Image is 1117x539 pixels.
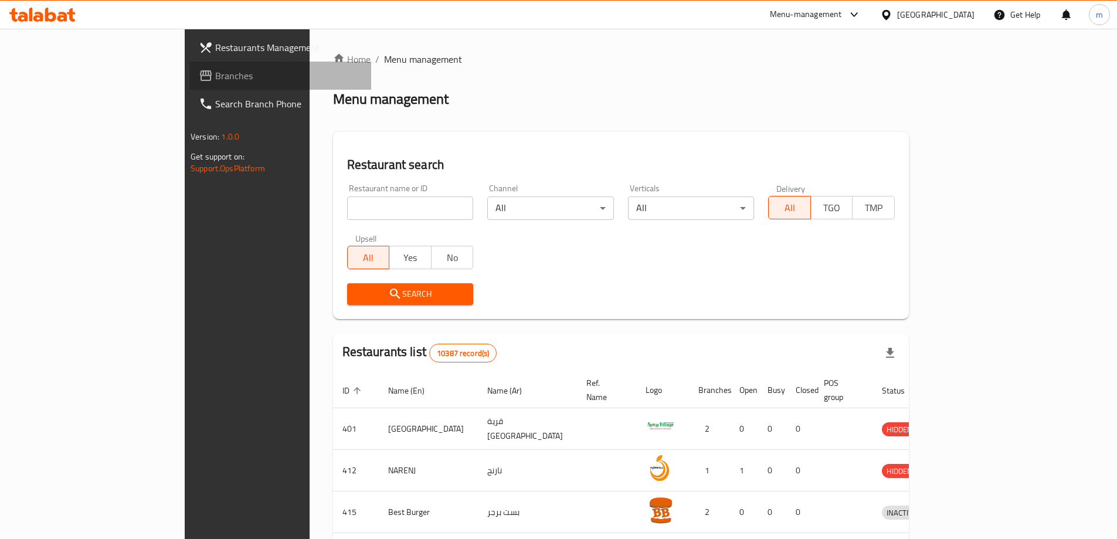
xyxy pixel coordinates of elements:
span: m [1096,8,1103,21]
th: Logo [636,372,689,408]
td: قرية [GEOGRAPHIC_DATA] [478,408,577,450]
div: INACTIVE [882,506,922,520]
th: Branches [689,372,730,408]
td: 2 [689,408,730,450]
span: All [352,249,385,266]
a: Branches [189,62,371,90]
td: Best Burger [379,491,478,533]
span: 10387 record(s) [430,348,496,359]
div: All [487,196,614,220]
td: 0 [730,408,758,450]
span: Restaurants Management [215,40,362,55]
div: HIDDEN [882,422,917,436]
span: POS group [824,376,858,404]
td: 2 [689,491,730,533]
th: Busy [758,372,786,408]
td: 0 [758,450,786,491]
span: Search Branch Phone [215,97,362,111]
img: Spicy Village [646,412,675,441]
td: 0 [786,450,814,491]
div: Menu-management [770,8,842,22]
button: No [431,246,474,269]
span: Yes [394,249,427,266]
span: Get support on: [191,149,245,164]
a: Search Branch Phone [189,90,371,118]
td: 0 [730,491,758,533]
li: / [375,52,379,66]
img: NARENJ [646,453,675,483]
button: TMP [852,196,895,219]
td: NARENJ [379,450,478,491]
span: 1.0.0 [221,129,239,144]
nav: breadcrumb [333,52,909,66]
span: Status [882,384,920,398]
div: [GEOGRAPHIC_DATA] [897,8,975,21]
span: Name (Ar) [487,384,537,398]
span: ID [342,384,365,398]
label: Upsell [355,234,377,242]
div: Total records count [429,344,497,362]
span: TMP [857,199,890,216]
span: Menu management [384,52,462,66]
img: Best Burger [646,495,675,524]
button: TGO [810,196,853,219]
h2: Restaurants list [342,343,497,362]
span: No [436,249,469,266]
span: Branches [215,69,362,83]
th: Open [730,372,758,408]
td: [GEOGRAPHIC_DATA] [379,408,478,450]
span: TGO [816,199,848,216]
span: INACTIVE [882,506,922,520]
td: بست برجر [478,491,577,533]
button: All [347,246,390,269]
td: 0 [786,408,814,450]
input: Search for restaurant name or ID.. [347,196,474,220]
td: 1 [689,450,730,491]
span: Name (En) [388,384,440,398]
td: 0 [758,491,786,533]
td: نارنج [478,450,577,491]
h2: Restaurant search [347,156,895,174]
td: 0 [758,408,786,450]
h2: Menu management [333,90,449,109]
a: Restaurants Management [189,33,371,62]
span: All [773,199,806,216]
button: All [768,196,811,219]
label: Delivery [776,184,806,192]
span: Version: [191,129,219,144]
td: 0 [786,491,814,533]
div: All [628,196,755,220]
button: Search [347,283,474,305]
td: 1 [730,450,758,491]
span: HIDDEN [882,423,917,436]
span: HIDDEN [882,465,917,478]
th: Closed [786,372,814,408]
span: Search [357,287,464,301]
div: Export file [876,339,904,367]
span: Ref. Name [586,376,622,404]
button: Yes [389,246,432,269]
a: Support.OpsPlatform [191,161,265,176]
